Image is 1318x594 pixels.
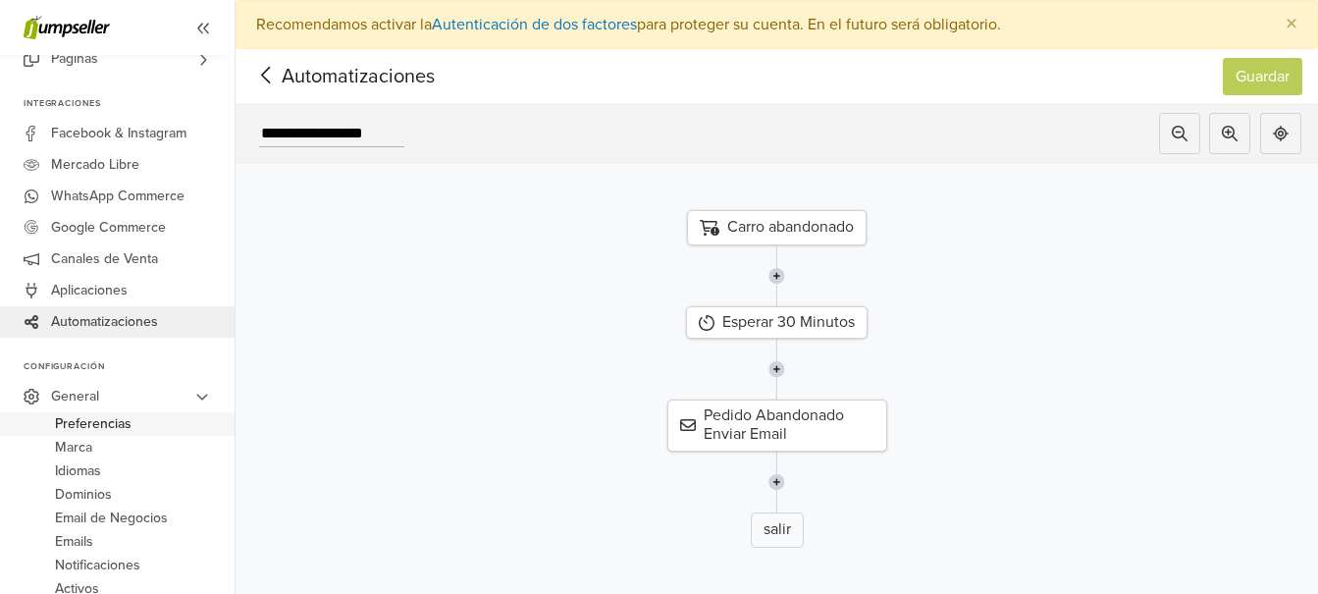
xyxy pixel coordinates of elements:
div: Esperar 30 Minutos [686,306,868,339]
span: Mercado Libre [51,149,139,181]
a: Autenticación de dos factores [432,15,637,34]
span: × [1286,10,1297,38]
span: Aplicaciones [51,275,128,306]
span: Dominios [55,483,112,507]
span: Páginas [51,43,98,75]
span: Canales de Venta [51,243,158,275]
img: line-7960e5f4d2b50ad2986e.svg [768,245,785,306]
span: Preferencias [55,412,132,436]
img: line-7960e5f4d2b50ad2986e.svg [768,339,785,400]
span: Idiomas [55,459,101,483]
span: WhatsApp Commerce [51,181,185,212]
button: Close [1266,1,1317,48]
p: Integraciones [24,98,235,110]
div: Carro abandonado [687,210,867,245]
p: Configuración [24,361,235,373]
span: Google Commerce [51,212,166,243]
img: line-7960e5f4d2b50ad2986e.svg [768,452,785,513]
span: Marca [55,436,92,459]
span: Emails [55,530,93,554]
div: Pedido Abandonado Enviar Email [667,400,887,451]
span: Facebook & Instagram [51,118,186,149]
span: Email de Negocios [55,507,168,530]
div: salir [751,513,804,548]
button: Guardar [1223,58,1302,95]
span: Notificaciones [55,554,140,577]
span: Automatizaciones [51,306,158,338]
span: General [51,381,99,412]
span: Automatizaciones [251,62,404,91]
